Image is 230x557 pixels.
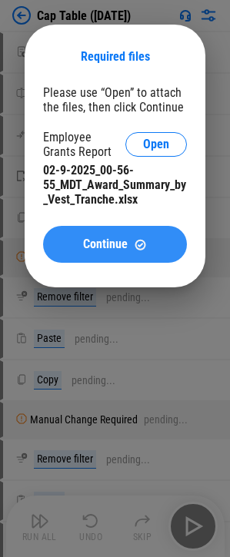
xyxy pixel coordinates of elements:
button: Open [125,132,187,157]
div: Employee Grants Report [43,130,125,159]
div: 02-9-2025_00-56-55_MDT_Award_Summary_by_Vest_Tranche.xlsx [43,163,187,207]
span: Continue [83,238,128,250]
div: Please use “Open” to attach the files, then click Continue [43,85,187,114]
button: ContinueContinue [43,226,187,263]
img: Continue [134,238,147,251]
div: Required files [43,49,187,64]
span: Open [143,138,169,151]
